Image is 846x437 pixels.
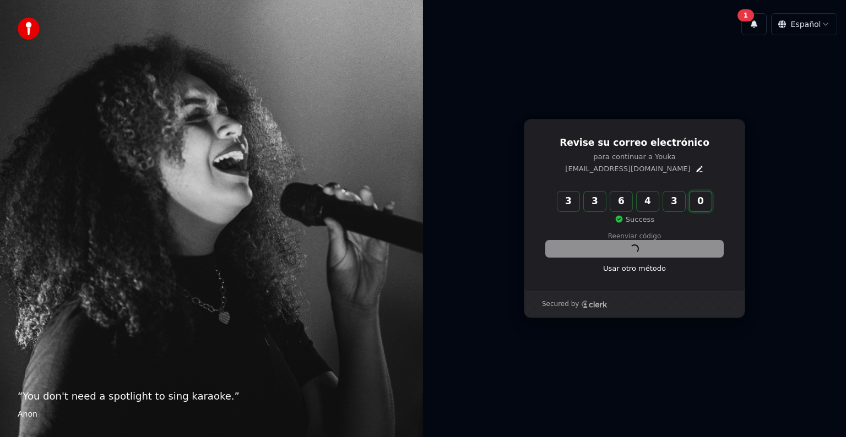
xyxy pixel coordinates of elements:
[546,136,723,150] h1: Revise su correo electrónico
[741,13,767,35] button: 1
[695,165,704,173] button: Edit
[542,300,579,309] p: Secured by
[603,264,666,274] a: Usar otro método
[565,164,690,174] p: [EMAIL_ADDRESS][DOMAIN_NAME]
[581,301,608,308] a: Clerk logo
[18,408,405,419] footer: Anon
[18,18,40,40] img: youka
[557,192,734,211] input: Enter verification code
[615,215,654,225] p: Success
[546,152,723,162] p: para continuar a Youka
[18,389,405,404] p: “ You don't need a spotlight to sing karaoke. ”
[737,9,754,21] div: 1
